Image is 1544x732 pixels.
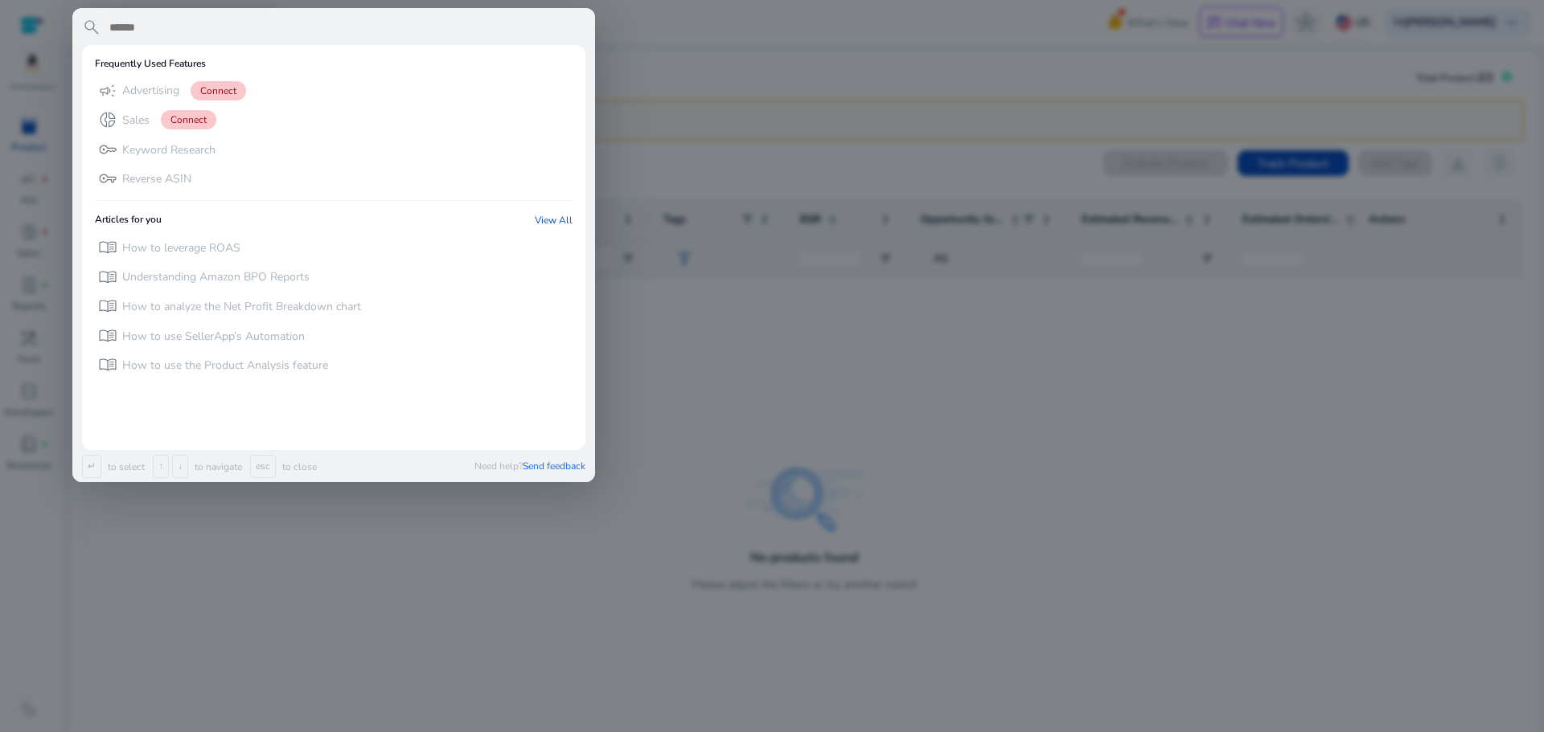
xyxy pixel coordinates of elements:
[279,460,317,473] p: to close
[535,214,573,227] a: View All
[82,455,101,478] span: ↵
[250,455,276,478] span: esc
[172,455,188,478] span: ↓
[191,81,246,100] span: Connect
[98,296,117,316] span: menu_book
[95,214,162,227] h6: Articles for you
[122,329,305,345] p: How to use SellerApp’s Automation
[153,455,169,478] span: ↑
[98,355,117,374] span: menu_book
[105,460,145,473] p: to select
[98,326,117,346] span: menu_book
[161,110,216,129] span: Connect
[98,140,117,159] span: key
[191,460,242,473] p: to navigate
[98,81,117,100] span: campaign
[122,171,191,187] p: Reverse ASIN
[82,18,101,37] span: search
[98,169,117,188] span: vpn_key
[122,83,179,99] p: Advertising
[98,268,117,287] span: menu_book
[95,58,206,69] h6: Frequently Used Features
[122,299,361,315] p: How to analyze the Net Profit Breakdown chart
[122,269,310,285] p: Understanding Amazon BPO Reports
[523,460,585,472] span: Send feedback
[98,238,117,257] span: menu_book
[122,240,240,256] p: How to leverage ROAS
[122,142,216,158] p: Keyword Research
[474,460,585,472] p: Need help?
[122,112,150,129] p: Sales
[122,358,328,374] p: How to use the Product Analysis feature
[98,110,117,129] span: donut_small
